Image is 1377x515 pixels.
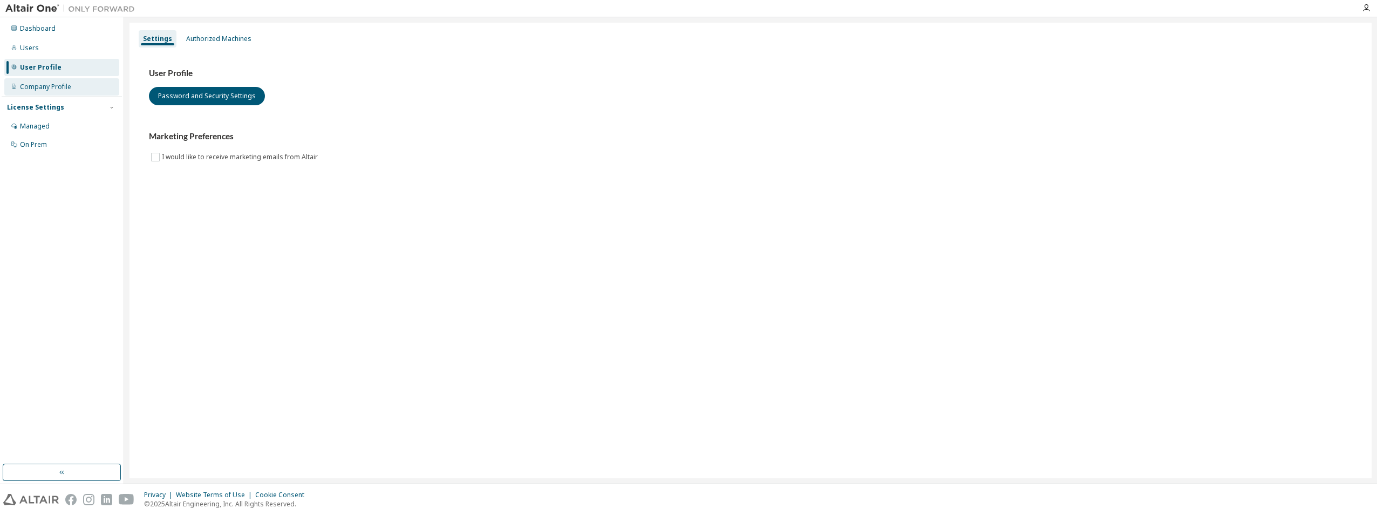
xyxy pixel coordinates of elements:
h3: User Profile [149,68,1352,79]
h3: Marketing Preferences [149,131,1352,142]
div: Settings [143,35,172,43]
p: © 2025 Altair Engineering, Inc. All Rights Reserved. [144,499,311,509]
img: instagram.svg [83,494,94,505]
img: youtube.svg [119,494,134,505]
div: Cookie Consent [255,491,311,499]
div: Authorized Machines [186,35,251,43]
img: Altair One [5,3,140,14]
div: License Settings [7,103,64,112]
img: facebook.svg [65,494,77,505]
button: Password and Security Settings [149,87,265,105]
div: Managed [20,122,50,131]
div: On Prem [20,140,47,149]
label: I would like to receive marketing emails from Altair [162,151,320,164]
div: Company Profile [20,83,71,91]
img: linkedin.svg [101,494,112,505]
div: Dashboard [20,24,56,33]
img: altair_logo.svg [3,494,59,505]
div: Privacy [144,491,176,499]
div: Website Terms of Use [176,491,255,499]
div: User Profile [20,63,62,72]
div: Users [20,44,39,52]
